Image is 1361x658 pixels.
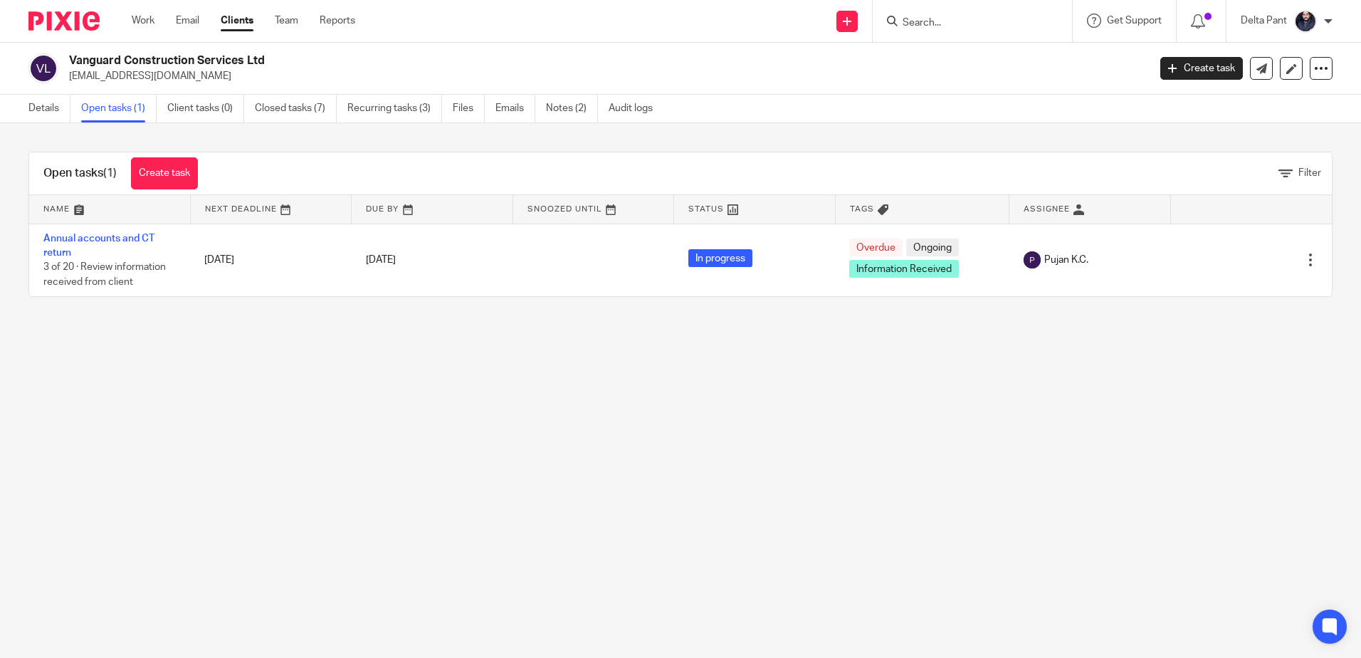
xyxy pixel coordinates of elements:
[103,167,117,179] span: (1)
[688,205,724,213] span: Status
[1160,57,1243,80] a: Create task
[28,95,70,122] a: Details
[901,17,1029,30] input: Search
[28,11,100,31] img: Pixie
[906,239,959,256] span: Ongoing
[221,14,253,28] a: Clients
[81,95,157,122] a: Open tasks (1)
[131,157,198,189] a: Create task
[850,205,874,213] span: Tags
[1044,253,1088,267] span: Pujan K.C.
[132,14,154,28] a: Work
[69,69,1139,83] p: [EMAIL_ADDRESS][DOMAIN_NAME]
[320,14,355,28] a: Reports
[275,14,298,28] a: Team
[688,249,752,267] span: In progress
[43,166,117,181] h1: Open tasks
[28,53,58,83] img: svg%3E
[546,95,598,122] a: Notes (2)
[366,255,396,265] span: [DATE]
[167,95,244,122] a: Client tasks (0)
[43,234,154,258] a: Annual accounts and CT return
[453,95,485,122] a: Files
[1241,14,1287,28] p: Delta Pant
[69,53,925,68] h2: Vanguard Construction Services Ltd
[849,260,959,278] span: Information Received
[1024,251,1041,268] img: svg%3E
[1294,10,1317,33] img: dipesh-min.jpg
[43,262,166,287] span: 3 of 20 · Review information received from client
[609,95,663,122] a: Audit logs
[347,95,442,122] a: Recurring tasks (3)
[1107,16,1162,26] span: Get Support
[1298,168,1321,178] span: Filter
[495,95,535,122] a: Emails
[255,95,337,122] a: Closed tasks (7)
[849,239,903,256] span: Overdue
[527,205,602,213] span: Snoozed Until
[176,14,199,28] a: Email
[190,224,351,296] td: [DATE]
